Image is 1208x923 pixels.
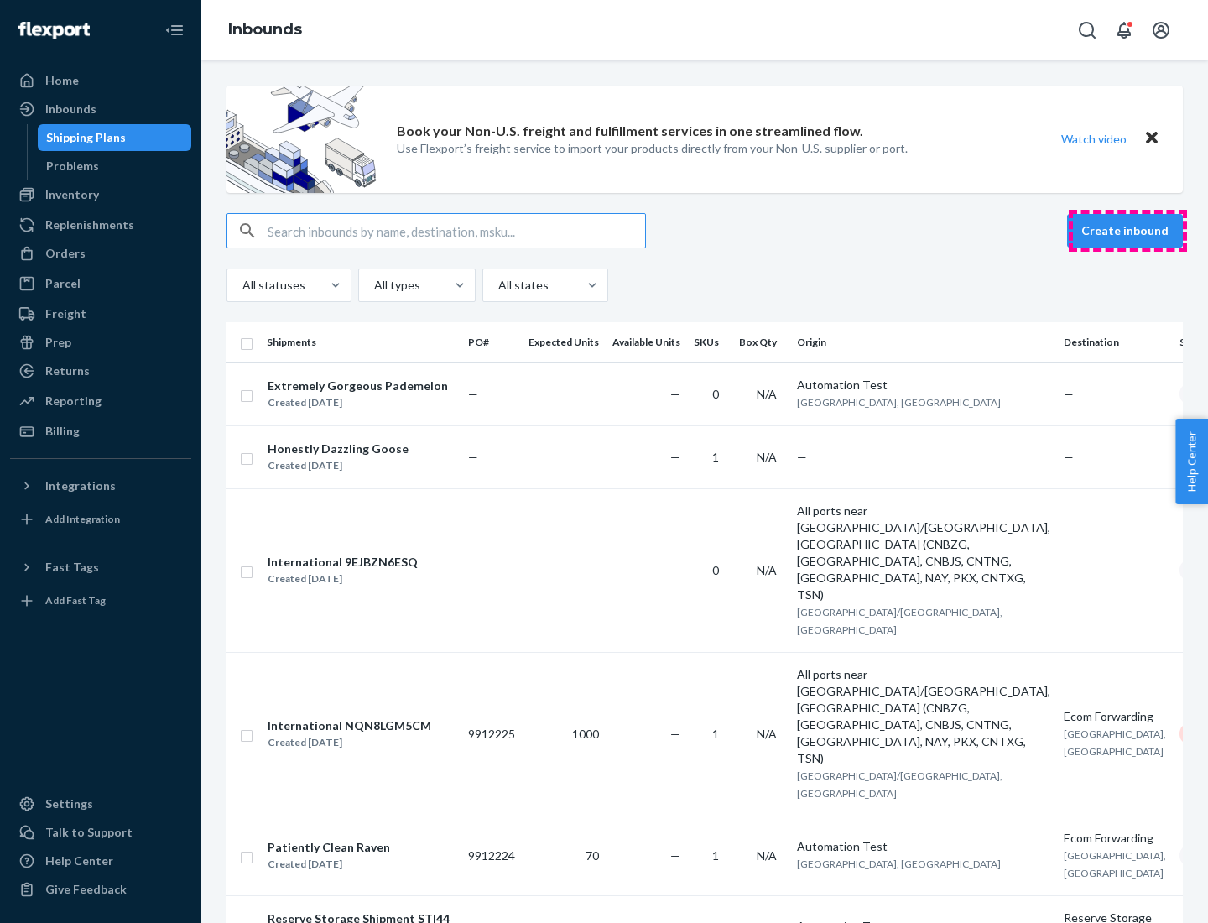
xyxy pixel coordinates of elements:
div: Prep [45,334,71,351]
span: [GEOGRAPHIC_DATA], [GEOGRAPHIC_DATA] [797,396,1001,409]
div: Problems [46,158,99,175]
div: Reporting [45,393,102,409]
div: Automation Test [797,377,1050,394]
button: Watch video [1050,127,1138,151]
a: Inventory [10,181,191,208]
div: Parcel [45,275,81,292]
span: [GEOGRAPHIC_DATA]/[GEOGRAPHIC_DATA], [GEOGRAPHIC_DATA] [797,769,1002,800]
input: All states [497,277,498,294]
div: Honestly Dazzling Goose [268,441,409,457]
div: Billing [45,423,80,440]
a: Billing [10,418,191,445]
div: Ecom Forwarding [1064,708,1166,725]
span: — [468,563,478,577]
span: N/A [757,727,777,741]
div: Replenishments [45,216,134,233]
a: Help Center [10,847,191,874]
div: Extremely Gorgeous Pademelon [268,378,448,394]
a: Inbounds [10,96,191,123]
div: All ports near [GEOGRAPHIC_DATA]/[GEOGRAPHIC_DATA], [GEOGRAPHIC_DATA] (CNBZG, [GEOGRAPHIC_DATA], ... [797,666,1050,767]
a: Add Fast Tag [10,587,191,614]
div: Fast Tags [45,559,99,576]
div: Created [DATE] [268,734,431,751]
span: 1000 [572,727,599,741]
a: Inbounds [228,20,302,39]
span: — [1064,387,1074,401]
th: Available Units [606,322,687,362]
div: Created [DATE] [268,394,448,411]
div: All ports near [GEOGRAPHIC_DATA]/[GEOGRAPHIC_DATA], [GEOGRAPHIC_DATA] (CNBZG, [GEOGRAPHIC_DATA], ... [797,503,1050,603]
div: Freight [45,305,86,322]
div: Created [DATE] [268,457,409,474]
a: Talk to Support [10,819,191,846]
span: — [1064,563,1074,577]
span: N/A [757,387,777,401]
p: Use Flexport’s freight service to import your products directly from your Non-U.S. supplier or port. [397,140,908,157]
div: Talk to Support [45,824,133,841]
a: Prep [10,329,191,356]
a: Home [10,67,191,94]
ol: breadcrumbs [215,6,315,55]
div: Home [45,72,79,89]
span: N/A [757,563,777,577]
a: Freight [10,300,191,327]
span: N/A [757,848,777,863]
span: 70 [586,848,599,863]
th: PO# [461,322,522,362]
div: Ecom Forwarding [1064,830,1166,847]
span: — [797,450,807,464]
th: Shipments [260,322,461,362]
span: [GEOGRAPHIC_DATA]/[GEOGRAPHIC_DATA], [GEOGRAPHIC_DATA] [797,606,1002,636]
div: Orders [45,245,86,262]
div: Inventory [45,186,99,203]
input: All statuses [241,277,242,294]
input: Search inbounds by name, destination, msku... [268,214,645,248]
div: Settings [45,795,93,812]
span: [GEOGRAPHIC_DATA], [GEOGRAPHIC_DATA] [797,858,1001,870]
div: Add Integration [45,512,120,526]
span: — [670,450,680,464]
span: — [670,727,680,741]
a: Reporting [10,388,191,415]
th: SKUs [687,322,732,362]
div: Add Fast Tag [45,593,106,608]
span: 1 [712,848,719,863]
span: N/A [757,450,777,464]
a: Parcel [10,270,191,297]
span: — [670,563,680,577]
span: — [1064,450,1074,464]
div: Returns [45,362,90,379]
div: Shipping Plans [46,129,126,146]
span: 0 [712,387,719,401]
button: Close [1141,127,1163,151]
span: — [670,387,680,401]
span: [GEOGRAPHIC_DATA], [GEOGRAPHIC_DATA] [1064,727,1166,758]
span: — [468,387,478,401]
button: Close Navigation [158,13,191,47]
div: Help Center [45,853,113,869]
th: Expected Units [522,322,606,362]
button: Open account menu [1144,13,1178,47]
button: Help Center [1175,419,1208,504]
div: International NQN8LGM5CM [268,717,431,734]
div: Inbounds [45,101,96,117]
img: Flexport logo [18,22,90,39]
a: Add Integration [10,506,191,533]
a: Settings [10,790,191,817]
div: Created [DATE] [268,571,418,587]
button: Give Feedback [10,876,191,903]
div: International 9EJBZN6ESQ [268,554,418,571]
p: Book your Non-U.S. freight and fulfillment services in one streamlined flow. [397,122,863,141]
a: Orders [10,240,191,267]
span: [GEOGRAPHIC_DATA], [GEOGRAPHIC_DATA] [1064,849,1166,879]
th: Origin [790,322,1057,362]
div: Integrations [45,477,116,494]
td: 9912225 [461,652,522,816]
div: Automation Test [797,838,1050,855]
a: Shipping Plans [38,124,192,151]
span: 1 [712,450,719,464]
div: Patiently Clean Raven [268,839,390,856]
th: Destination [1057,322,1173,362]
span: 0 [712,563,719,577]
